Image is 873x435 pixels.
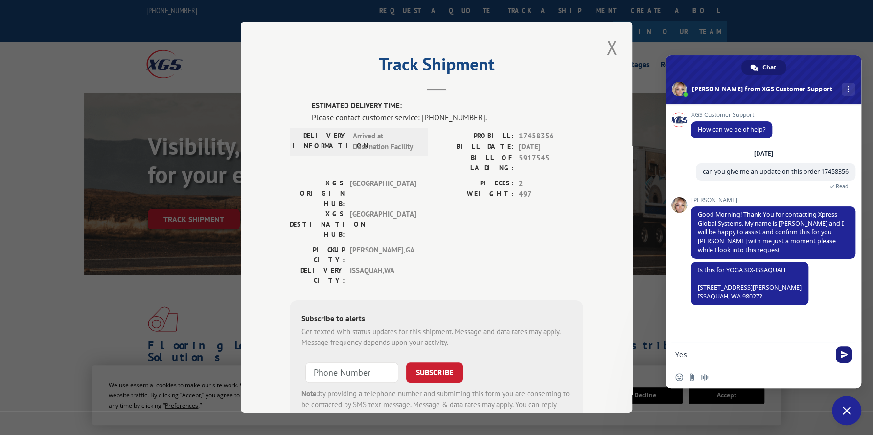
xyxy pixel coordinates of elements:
span: [PERSON_NAME] [691,197,855,204]
button: Close modal [603,34,620,61]
div: Please contact customer service: [PHONE_NUMBER]. [312,112,583,123]
span: Is this for YOGA SIX-ISSAQUAH [STREET_ADDRESS][PERSON_NAME] ISSAQUAH, WA 98027? [698,266,802,300]
span: [GEOGRAPHIC_DATA] [350,209,416,240]
span: [DATE] [519,142,583,153]
label: DELIVERY INFORMATION: [293,131,348,153]
label: XGS DESTINATION HUB: [290,209,345,240]
label: BILL DATE: [436,142,514,153]
span: 497 [519,189,583,201]
h2: Track Shipment [290,57,583,76]
span: [PERSON_NAME] , GA [350,245,416,265]
div: Subscribe to alerts [301,312,572,326]
label: ESTIMATED DELIVERY TIME: [312,101,583,112]
button: SUBSCRIBE [406,362,463,383]
label: BILL OF LADING: [436,153,514,173]
span: can you give me an update on this order 17458356 [703,167,849,176]
span: Send a file [688,373,696,381]
span: Send [836,346,852,363]
a: Chat [741,60,786,75]
span: How can we be of help? [698,125,765,134]
span: ISSAQUAH , WA [350,265,416,286]
span: XGS Customer Support [691,112,772,118]
div: Get texted with status updates for this shipment. Message and data rates may apply. Message frequ... [301,326,572,348]
span: Audio message [701,373,709,381]
span: Good Morning! Thank You for contacting Xpress Global Systems. My name is [PERSON_NAME] and I will... [698,210,844,254]
label: XGS ORIGIN HUB: [290,178,345,209]
textarea: Compose your message... [675,342,832,366]
input: Phone Number [305,362,398,383]
strong: Note: [301,389,319,398]
span: Chat [762,60,776,75]
label: DELIVERY CITY: [290,265,345,286]
span: [GEOGRAPHIC_DATA] [350,178,416,209]
span: Arrived at Destination Facility [353,131,419,153]
span: 5917545 [519,153,583,173]
a: Close chat [832,396,861,425]
label: PIECES: [436,178,514,189]
span: Read [836,183,849,190]
div: by providing a telephone number and submitting this form you are consenting to be contacted by SM... [301,389,572,422]
label: PROBILL: [436,131,514,142]
span: 2 [519,178,583,189]
label: WEIGHT: [436,189,514,201]
div: [DATE] [754,151,773,157]
span: 17458356 [519,131,583,142]
label: PICKUP CITY: [290,245,345,265]
span: Insert an emoji [675,373,683,381]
